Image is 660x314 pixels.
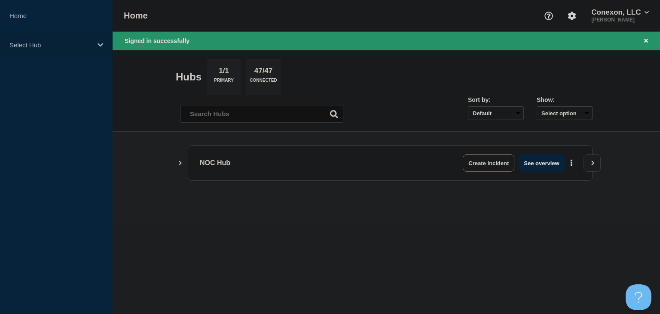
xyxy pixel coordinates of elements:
p: Primary [214,78,234,87]
span: Signed in successfully [125,37,189,44]
button: Select option [537,106,593,120]
h1: Home [124,11,148,21]
p: Connected [250,78,277,87]
button: More actions [566,155,577,171]
p: Select Hub [9,41,92,49]
p: 47/47 [251,67,276,78]
button: Account settings [563,7,581,25]
button: Create incident [463,154,514,172]
button: Close banner [641,36,651,46]
p: [PERSON_NAME] [590,17,651,23]
button: Show Connected Hubs [178,160,183,166]
select: Sort by [468,106,524,120]
p: NOC Hub [200,154,437,172]
iframe: Help Scout Beacon - Open [626,284,651,310]
button: Support [540,7,558,25]
div: Sort by: [468,96,524,103]
button: Conexon, LLC [590,8,651,17]
button: View [584,154,601,172]
h2: Hubs [176,71,202,83]
button: See overview [519,154,564,172]
div: Show: [537,96,593,103]
input: Search Hubs [180,105,343,123]
p: 1/1 [216,67,232,78]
